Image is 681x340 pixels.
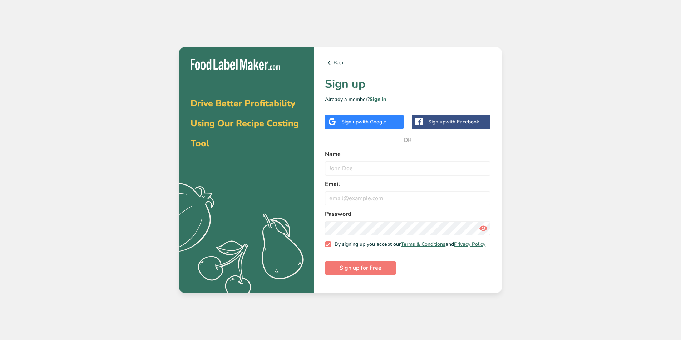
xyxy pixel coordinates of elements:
div: Sign up [428,118,479,126]
a: Back [325,59,490,67]
label: Password [325,210,490,218]
span: Drive Better Profitability Using Our Recipe Costing Tool [191,97,299,149]
button: Sign up for Free [325,261,396,275]
h1: Sign up [325,76,490,93]
span: with Google [359,118,386,125]
p: Already a member? [325,96,490,103]
label: Name [325,150,490,158]
img: Food Label Maker [191,59,280,70]
span: OR [397,130,419,151]
span: Sign up for Free [340,264,381,272]
label: Email [325,180,490,188]
input: email@example.com [325,191,490,205]
span: By signing up you accept our and [331,241,486,248]
a: Terms & Conditions [401,241,445,248]
div: Sign up [341,118,386,126]
span: with Facebook [445,118,479,125]
input: John Doe [325,161,490,176]
a: Privacy Policy [454,241,485,248]
a: Sign in [370,96,386,103]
